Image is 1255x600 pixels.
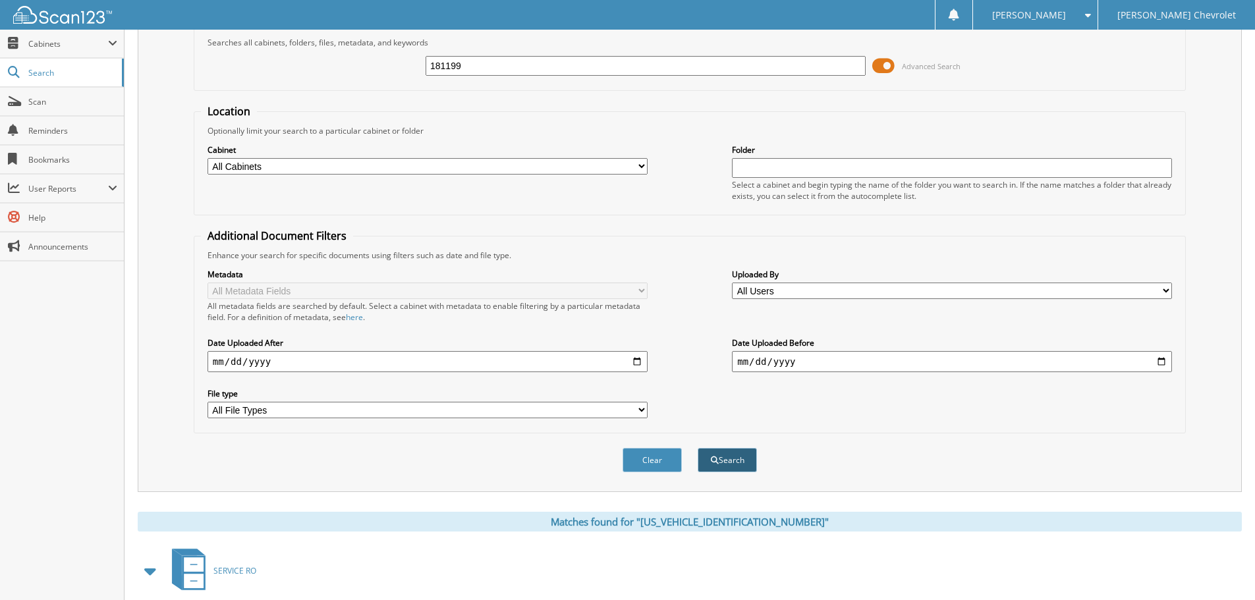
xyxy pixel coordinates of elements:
[208,300,648,323] div: All metadata fields are searched by default. Select a cabinet with metadata to enable filtering b...
[28,183,108,194] span: User Reports
[208,337,648,348] label: Date Uploaded After
[992,11,1066,19] span: [PERSON_NAME]
[732,351,1172,372] input: end
[201,125,1179,136] div: Optionally limit your search to a particular cabinet or folder
[13,6,112,24] img: scan123-logo-white.svg
[1189,537,1255,600] iframe: Chat Widget
[164,545,256,597] a: SERVICE RO
[28,154,117,165] span: Bookmarks
[208,388,648,399] label: File type
[28,38,108,49] span: Cabinets
[732,179,1172,202] div: Select a cabinet and begin typing the name of the folder you want to search in. If the name match...
[213,565,256,576] span: SERVICE RO
[28,67,115,78] span: Search
[28,125,117,136] span: Reminders
[732,144,1172,155] label: Folder
[623,448,682,472] button: Clear
[28,96,117,107] span: Scan
[208,144,648,155] label: Cabinet
[732,337,1172,348] label: Date Uploaded Before
[28,212,117,223] span: Help
[698,448,757,472] button: Search
[201,229,353,243] legend: Additional Document Filters
[902,61,961,71] span: Advanced Search
[208,351,648,372] input: start
[732,269,1172,280] label: Uploaded By
[346,312,363,323] a: here
[201,104,257,119] legend: Location
[1117,11,1236,19] span: [PERSON_NAME] Chevrolet
[28,241,117,252] span: Announcements
[201,37,1179,48] div: Searches all cabinets, folders, files, metadata, and keywords
[208,269,648,280] label: Metadata
[201,250,1179,261] div: Enhance your search for specific documents using filters such as date and file type.
[138,512,1242,532] div: Matches found for "[US_VEHICLE_IDENTIFICATION_NUMBER]"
